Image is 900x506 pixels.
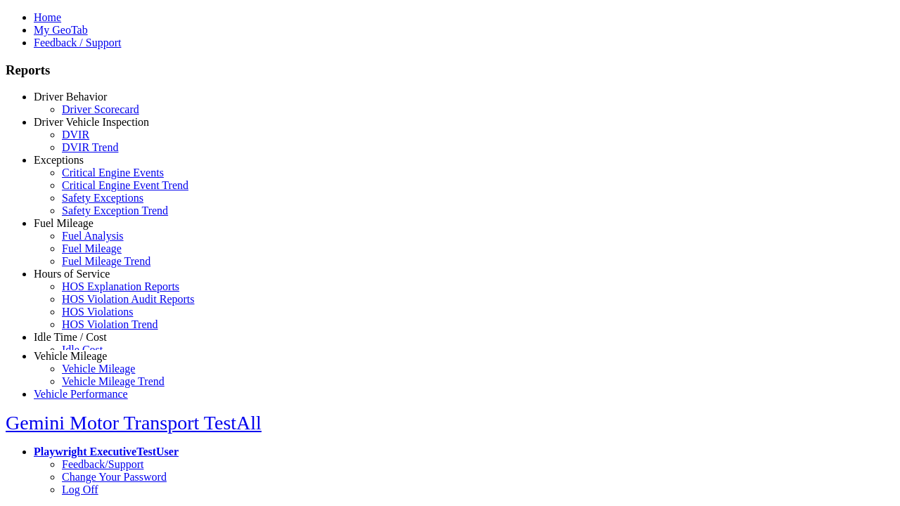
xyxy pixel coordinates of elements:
[34,446,179,458] a: Playwright ExecutiveTestUser
[62,306,133,318] a: HOS Violations
[6,412,262,434] a: Gemini Motor Transport TestAll
[62,280,179,292] a: HOS Explanation Reports
[34,154,84,166] a: Exceptions
[62,255,150,267] a: Fuel Mileage Trend
[34,388,128,400] a: Vehicle Performance
[62,363,135,375] a: Vehicle Mileage
[62,141,118,153] a: DVIR Trend
[62,471,167,483] a: Change Your Password
[34,217,94,229] a: Fuel Mileage
[6,63,894,78] h3: Reports
[62,458,143,470] a: Feedback/Support
[34,24,88,36] a: My GeoTab
[34,91,107,103] a: Driver Behavior
[34,268,110,280] a: Hours of Service
[62,129,89,141] a: DVIR
[62,205,168,216] a: Safety Exception Trend
[62,103,139,115] a: Driver Scorecard
[62,375,165,387] a: Vehicle Mileage Trend
[62,344,103,356] a: Idle Cost
[34,331,107,343] a: Idle Time / Cost
[62,293,195,305] a: HOS Violation Audit Reports
[34,11,61,23] a: Home
[62,230,124,242] a: Fuel Analysis
[62,242,122,254] a: Fuel Mileage
[62,167,164,179] a: Critical Engine Events
[62,192,143,204] a: Safety Exceptions
[62,318,158,330] a: HOS Violation Trend
[34,37,121,48] a: Feedback / Support
[34,350,107,362] a: Vehicle Mileage
[34,116,149,128] a: Driver Vehicle Inspection
[62,179,188,191] a: Critical Engine Event Trend
[62,484,98,495] a: Log Off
